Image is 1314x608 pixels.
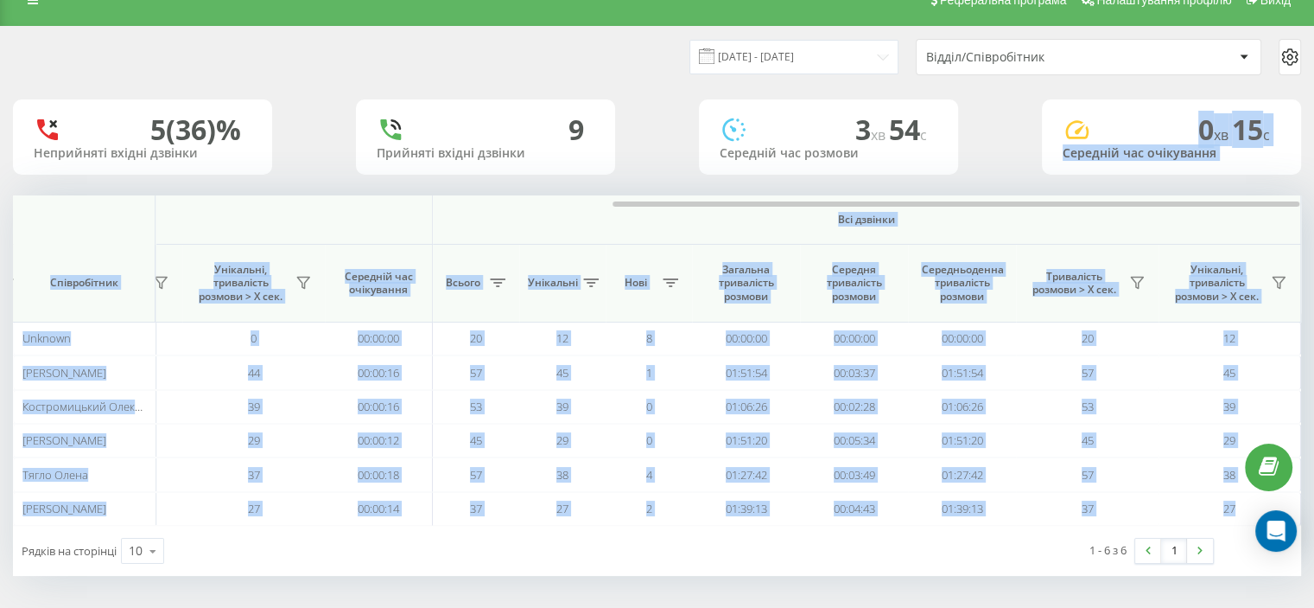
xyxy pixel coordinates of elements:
[556,501,568,516] span: 27
[800,424,908,458] td: 00:05:34
[908,390,1016,424] td: 01:06:26
[1082,432,1094,448] span: 45
[22,543,117,559] span: Рядків на сторінці
[248,399,260,414] span: 39
[692,390,800,424] td: 01:06:26
[338,270,419,297] span: Середній час очікування
[889,111,927,148] span: 54
[22,501,106,516] span: [PERSON_NAME]
[1082,467,1094,483] span: 57
[800,390,908,424] td: 00:02:28
[470,467,482,483] span: 57
[22,365,106,381] span: [PERSON_NAME]
[705,263,787,304] span: Загальна тривалість розмови
[1089,541,1127,559] div: 1 - 6 з 6
[646,399,652,414] span: 0
[325,322,433,355] td: 00:00:00
[556,330,568,346] span: 12
[1025,270,1124,297] span: Тривалість розмови > Х сек.
[692,424,800,458] td: 01:51:20
[129,542,143,560] div: 10
[470,501,482,516] span: 37
[800,322,908,355] td: 00:00:00
[920,125,927,144] span: c
[528,276,578,290] span: Унікальні
[921,263,1003,304] span: Середньоденна тривалість розмови
[441,276,485,290] span: Всього
[377,146,594,161] div: Прийняті вхідні дзвінки
[908,322,1016,355] td: 00:00:00
[1255,510,1297,552] div: Open Intercom Messenger
[1167,263,1266,304] span: Унікальні, тривалість розмови > Х сек.
[1063,146,1280,161] div: Середній час очікування
[926,50,1133,65] div: Відділ/Співробітник
[908,355,1016,389] td: 01:51:54
[248,365,260,381] span: 44
[855,111,889,148] span: 3
[470,330,482,346] span: 20
[191,263,290,304] span: Унікальні, тривалість розмови > Х сек.
[908,424,1016,458] td: 01:51:20
[1223,432,1235,448] span: 29
[800,492,908,526] td: 00:04:43
[325,458,433,491] td: 00:00:18
[1198,111,1232,148] span: 0
[556,432,568,448] span: 29
[1232,111,1270,148] span: 15
[1223,501,1235,516] span: 27
[248,501,260,516] span: 27
[800,458,908,491] td: 00:03:49
[325,492,433,526] td: 00:00:14
[908,492,1016,526] td: 01:39:13
[871,125,889,144] span: хв
[556,467,568,483] span: 38
[646,432,652,448] span: 0
[1082,365,1094,381] span: 57
[34,146,251,161] div: Неприйняті вхідні дзвінки
[800,355,908,389] td: 00:03:37
[568,113,584,146] div: 9
[22,330,71,346] span: Unknown
[720,146,937,161] div: Середній час розмови
[556,399,568,414] span: 39
[484,213,1249,227] span: Всі дзвінки
[1082,501,1094,516] span: 37
[1214,125,1232,144] span: хв
[470,399,482,414] span: 53
[150,113,241,146] div: 5 (36)%
[692,355,800,389] td: 01:51:54
[646,467,652,483] span: 4
[1161,539,1187,563] a: 1
[646,330,652,346] span: 8
[692,322,800,355] td: 00:00:00
[22,432,106,448] span: [PERSON_NAME]
[248,467,260,483] span: 37
[556,365,568,381] span: 45
[692,458,800,491] td: 01:27:42
[22,467,88,483] span: Тягло Олена
[646,501,652,516] span: 2
[28,276,140,290] span: Співробітник
[614,276,657,290] span: Нові
[1263,125,1270,144] span: c
[1223,467,1235,483] span: 38
[692,492,800,526] td: 01:39:13
[325,390,433,424] td: 00:00:16
[1223,399,1235,414] span: 39
[325,424,433,458] td: 00:00:12
[470,365,482,381] span: 57
[22,399,166,414] span: Костромицький Олександр
[908,458,1016,491] td: 01:27:42
[1082,399,1094,414] span: 53
[1223,330,1235,346] span: 12
[1082,330,1094,346] span: 20
[646,365,652,381] span: 1
[248,432,260,448] span: 29
[251,330,257,346] span: 0
[325,355,433,389] td: 00:00:16
[470,432,482,448] span: 45
[813,263,895,304] span: Середня тривалість розмови
[1223,365,1235,381] span: 45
